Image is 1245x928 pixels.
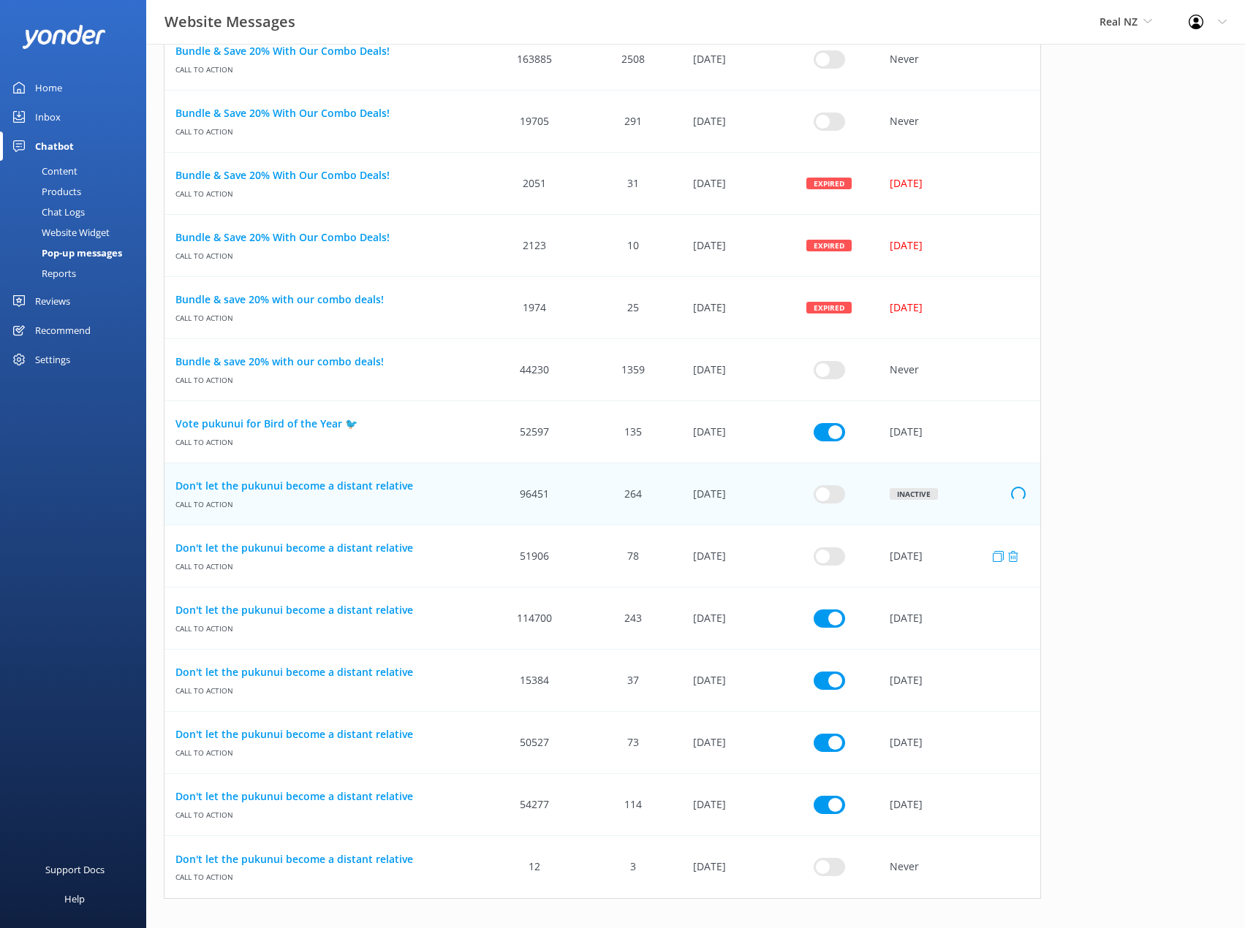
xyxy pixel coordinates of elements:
div: 114700 [485,587,583,650]
div: Never [879,836,1040,898]
a: Chat Logs [9,202,146,222]
div: [DATE] [879,712,1040,774]
div: 15 Sep 2025 [682,401,780,463]
div: 2123 [485,215,583,277]
div: Expired [806,302,852,313]
div: Inbox [35,102,61,132]
div: row [164,836,1041,898]
div: 2051 [485,153,583,215]
div: 50527 [485,712,583,774]
span: Call to action [175,308,474,323]
div: row [164,774,1041,836]
div: row [164,650,1041,712]
div: 19705 [485,91,583,153]
a: Bundle & Save 20% With Our Combo Deals! [175,105,474,121]
div: row [164,401,1041,463]
div: 14 Jul 2025 [682,463,780,525]
a: Don't let the pukunui become a distant relative [175,602,474,618]
div: row [164,215,1041,277]
div: 10 Feb 2025 [682,277,780,339]
div: 73 [583,712,681,774]
div: 243 [583,587,681,650]
div: 37 [583,650,681,712]
a: Don't let the pukunui become a distant relative [175,788,474,805]
div: [DATE] [890,300,1021,316]
span: Call to action [175,121,474,137]
a: Don't let the pukunui become a distant relative [175,664,474,680]
div: Inactive [890,488,938,500]
a: Content [9,161,146,181]
div: Settings [35,345,70,374]
div: 18 Aug 2025 [682,836,780,898]
div: Website Widget [9,222,110,243]
div: row [164,587,1041,650]
a: Website Widget [9,222,146,243]
div: 78 [583,525,681,587]
div: Pop-up messages [9,243,122,263]
div: 52597 [485,401,583,463]
a: Bundle & Save 20% With Our Combo Deals! [175,43,474,59]
span: Call to action [175,867,474,883]
span: Real NZ [1100,15,1138,28]
div: [DATE] [879,525,1040,587]
a: Don't let the pukunui become a distant relative [175,478,474,494]
div: Support Docs [45,855,105,884]
div: [DATE] [890,237,1021,254]
div: 11 Feb 2025 [682,153,780,215]
a: Reports [9,263,146,284]
a: Don't let the pukunui become a distant relative [175,540,474,556]
div: Products [9,181,81,202]
a: Bundle & save 20% with our combo deals! [175,292,474,308]
div: [DATE] [879,587,1040,650]
span: Call to action [175,556,474,571]
div: Never [879,339,1040,401]
div: 14 Jul 2025 [682,525,780,587]
a: Vote pukunui for Bird of the Year 🐦 [175,416,474,432]
div: 51906 [485,525,583,587]
div: 15384 [485,650,583,712]
span: Call to action [175,59,474,75]
div: row [164,463,1041,525]
div: Reviews [35,286,70,316]
a: Bundle & Save 20% With Our Combo Deals! [175,229,474,246]
div: row [164,28,1041,91]
a: Bundle & save 20% with our combo deals! [175,354,474,370]
div: [DATE] [879,401,1040,463]
div: 10 [583,215,681,277]
div: 14 Jul 2025 [682,28,780,91]
a: Don't let the pukunui become a distant relative [175,851,474,867]
div: 14 Jul 2025 [682,587,780,650]
div: 14 Jul 2025 [682,91,780,153]
div: row [164,153,1041,215]
span: Call to action [175,618,474,634]
span: Call to action [175,183,474,199]
div: Content [9,161,77,181]
a: Don't let the pukunui become a distant relative [175,726,474,742]
div: 11 Feb 2025 [682,215,780,277]
div: 1359 [583,339,681,401]
span: Call to action [175,432,474,447]
span: Call to action [175,246,474,261]
div: 14 Jul 2025 [682,650,780,712]
div: [DATE] [890,175,1021,191]
div: Expired [806,178,852,189]
div: [DATE] [879,650,1040,712]
div: 3 [583,836,681,898]
div: 135 [583,401,681,463]
div: Recommend [35,316,91,345]
div: Never [879,91,1040,153]
div: 96451 [485,463,583,525]
div: 264 [583,463,681,525]
div: 10 Sep 2025 [682,774,780,836]
div: 14 Jul 2025 [682,339,780,401]
div: 1974 [485,277,583,339]
span: Call to action [175,494,474,509]
div: [DATE] [879,774,1040,836]
a: Bundle & Save 20% With Our Combo Deals! [175,167,474,183]
div: Chatbot [35,132,74,161]
div: row [164,712,1041,774]
div: 31 [583,153,681,215]
div: 25 [583,277,681,339]
div: Chat Logs [9,202,85,222]
div: row [164,339,1041,401]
